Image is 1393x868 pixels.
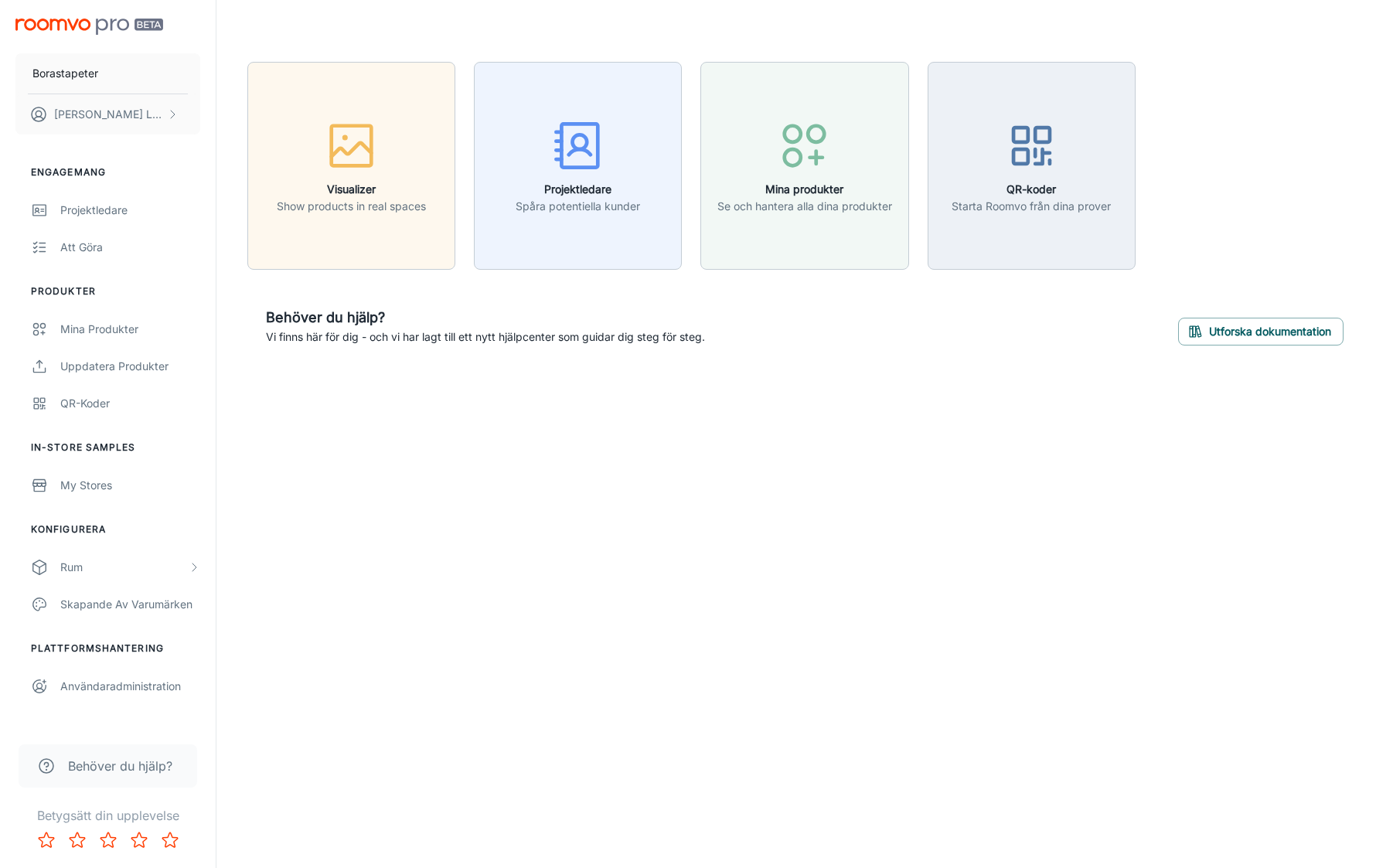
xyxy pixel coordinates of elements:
div: Projektledare [60,202,200,219]
a: Utforska dokumentation [1178,323,1344,339]
div: Uppdatera produkter [60,358,200,375]
button: ProjektledareSpåra potentiella kunder [474,62,682,270]
p: Vi finns här för dig - och vi har lagt till ett nytt hjälpcenter som guidar dig steg för steg. [266,328,705,345]
h6: Behöver du hjälp? [266,307,705,328]
button: Borastapeter [15,53,200,94]
button: QR-koderStarta Roomvo från dina prover [928,62,1136,270]
div: QR-koder [60,395,200,412]
h6: Mina produkter [717,181,892,198]
div: Mina produkter [60,321,200,338]
button: Mina produkterSe och hantera alla dina produkter [700,62,908,270]
p: Borastapeter [32,65,98,82]
p: Starta Roomvo från dina prover [952,198,1111,215]
div: Att göra [60,239,200,256]
p: Se och hantera alla dina produkter [717,198,892,215]
p: [PERSON_NAME] Luiga [54,106,163,123]
h6: QR-koder [952,181,1111,198]
h6: Projektledare [516,181,640,198]
a: Mina produkterSe och hantera alla dina produkter [700,157,908,172]
a: ProjektledareSpåra potentiella kunder [474,157,682,172]
img: Roomvo PRO Beta [15,19,163,35]
button: [PERSON_NAME] Luiga [15,94,200,134]
button: Utforska dokumentation [1178,318,1344,345]
button: VisualizerShow products in real spaces [247,62,455,270]
p: Show products in real spaces [277,198,426,215]
p: Spåra potentiella kunder [516,198,640,215]
h6: Visualizer [277,181,426,198]
a: QR-koderStarta Roomvo från dina prover [928,157,1136,172]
